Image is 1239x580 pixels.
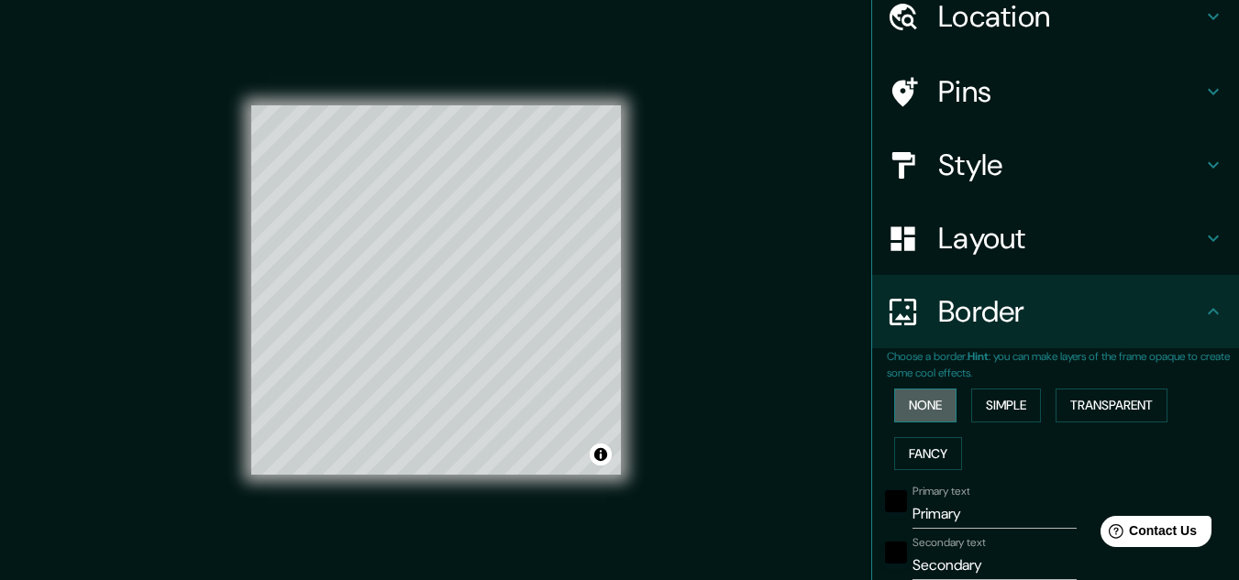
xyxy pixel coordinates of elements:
button: Transparent [1056,388,1167,422]
h4: Layout [938,220,1202,257]
button: Fancy [894,437,962,471]
iframe: Help widget launcher [1076,509,1219,560]
label: Primary text [913,484,969,499]
h4: Border [938,293,1202,330]
button: black [885,542,907,564]
p: Choose a border. : you can make layers of the frame opaque to create some cool effects. [887,348,1239,381]
div: Layout [872,202,1239,275]
button: None [894,388,957,422]
button: Simple [971,388,1041,422]
h4: Pins [938,73,1202,110]
button: Toggle attribution [590,443,612,465]
div: Style [872,128,1239,202]
label: Secondary text [913,535,986,551]
b: Hint [968,349,989,364]
div: Border [872,275,1239,348]
h4: Style [938,147,1202,183]
button: black [885,490,907,512]
div: Pins [872,55,1239,128]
